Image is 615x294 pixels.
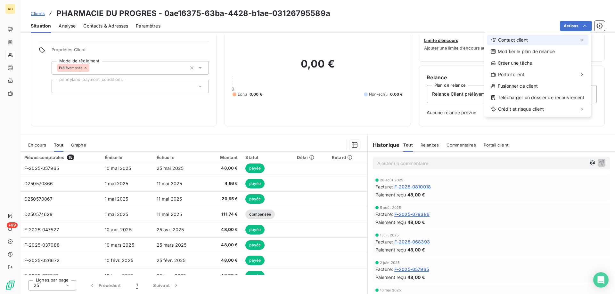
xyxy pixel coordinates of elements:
[487,81,588,91] div: Fusionner ce client
[498,37,528,43] span: Contact client
[487,58,588,68] div: Créer une tâche
[487,46,588,57] div: Modifier le plan de relance
[498,106,544,112] span: Crédit et risque client
[487,92,588,103] div: Télécharger un dossier de recouvrement
[484,32,591,117] div: Actions
[498,71,524,78] span: Portail client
